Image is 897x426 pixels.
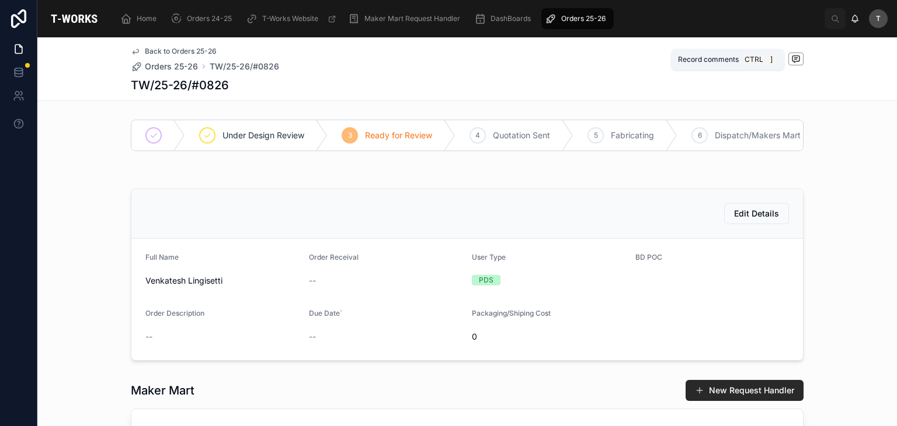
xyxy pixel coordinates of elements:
span: Maker Mart Request Handler [364,14,460,23]
span: -- [145,331,152,343]
span: DashBoards [491,14,531,23]
span: Order Description [145,309,204,317]
span: Quotation Sent [493,130,550,141]
span: 3 [348,131,352,140]
a: T-Works Website [242,8,342,29]
span: Orders 25-26 [561,14,606,23]
span: Due Date` [309,309,342,317]
div: PDS [479,275,493,285]
span: Home [137,14,157,23]
a: Back to Orders 25-26 [131,47,217,56]
span: ] [767,55,776,64]
span: 0 [472,331,626,343]
span: Order Receival [309,253,359,261]
a: Maker Mart Request Handler [345,8,468,29]
h1: TW/25-26/#0826 [131,77,229,93]
span: Dispatch/Makers Mart [715,130,801,141]
a: Home [117,8,165,29]
span: Under Design Review [222,130,304,141]
span: 5 [594,131,598,140]
span: Fabricating [611,130,654,141]
span: User Type [472,253,506,261]
span: Edit Details [734,208,779,219]
span: 4 [475,131,480,140]
span: 6 [698,131,702,140]
div: scrollable content [111,6,825,32]
span: Record comments [678,55,739,64]
a: TW/25-26/#0826 [210,61,279,72]
span: Ctrl [743,54,764,65]
a: Orders 25-26 [541,8,614,29]
img: App logo [47,9,102,28]
a: Orders 25-26 [131,61,198,72]
button: New Request Handler [686,380,804,401]
a: DashBoards [471,8,539,29]
span: -- [309,275,316,287]
span: Orders 24-25 [187,14,232,23]
span: Orders 25-26 [145,61,198,72]
button: Edit Details [724,203,789,224]
span: Ready for Review [365,130,432,141]
span: T-Works Website [262,14,318,23]
h1: Maker Mart [131,382,194,399]
span: Packaging/Shiping Cost [472,309,551,317]
span: BD POC [635,253,662,261]
span: Back to Orders 25-26 [145,47,217,56]
span: Full Name [145,253,179,261]
span: -- [309,331,316,343]
a: Orders 24-25 [167,8,240,29]
span: T [876,14,881,23]
span: Venkatesh Lingisetti [145,275,300,287]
